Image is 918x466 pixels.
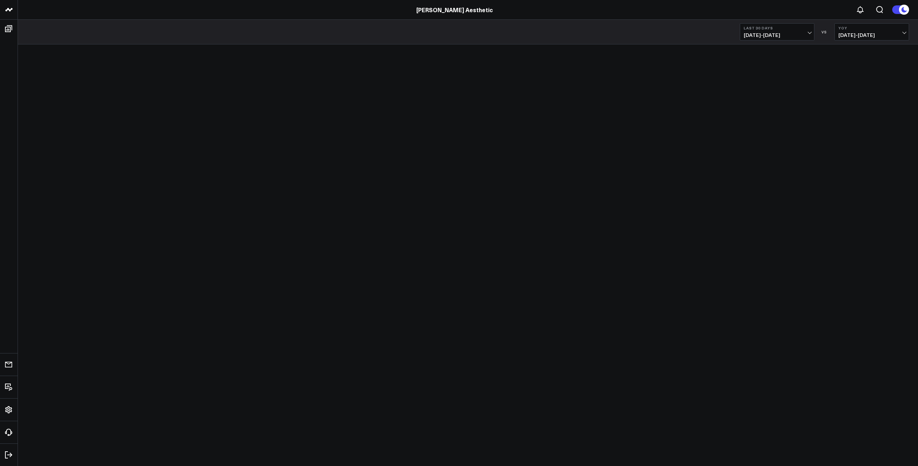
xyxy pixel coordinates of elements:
[838,32,905,38] span: [DATE] - [DATE]
[740,23,814,41] button: Last 30 Days[DATE]-[DATE]
[744,32,810,38] span: [DATE] - [DATE]
[416,6,493,14] a: [PERSON_NAME] Aesthetic
[834,23,909,41] button: YoY[DATE]-[DATE]
[818,30,831,34] div: VS
[744,26,810,30] b: Last 30 Days
[838,26,905,30] b: YoY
